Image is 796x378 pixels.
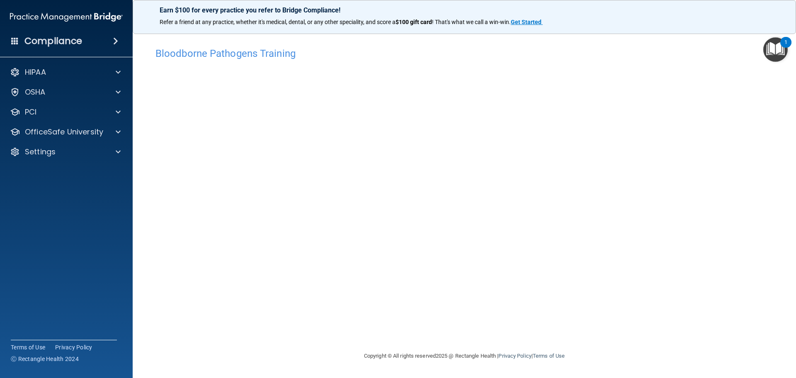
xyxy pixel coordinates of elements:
[24,35,82,47] h4: Compliance
[763,37,788,62] button: Open Resource Center, 1 new notification
[25,127,103,137] p: OfficeSafe University
[10,67,121,77] a: HIPAA
[25,87,46,97] p: OSHA
[10,107,121,117] a: PCI
[160,19,396,25] span: Refer a friend at any practice, whether it's medical, dental, or any other speciality, and score a
[498,353,531,359] a: Privacy Policy
[155,48,773,59] h4: Bloodborne Pathogens Training
[11,355,79,363] span: Ⓒ Rectangle Health 2024
[10,87,121,97] a: OSHA
[25,107,36,117] p: PCI
[155,63,773,319] iframe: bbp
[25,67,46,77] p: HIPAA
[511,19,541,25] strong: Get Started
[160,6,769,14] p: Earn $100 for every practice you refer to Bridge Compliance!
[396,19,432,25] strong: $100 gift card
[10,9,123,25] img: PMB logo
[25,147,56,157] p: Settings
[55,343,92,351] a: Privacy Policy
[11,343,45,351] a: Terms of Use
[10,127,121,137] a: OfficeSafe University
[432,19,511,25] span: ! That's what we call a win-win.
[313,343,616,369] div: Copyright © All rights reserved 2025 @ Rectangle Health | |
[511,19,543,25] a: Get Started
[533,353,565,359] a: Terms of Use
[784,42,787,53] div: 1
[10,147,121,157] a: Settings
